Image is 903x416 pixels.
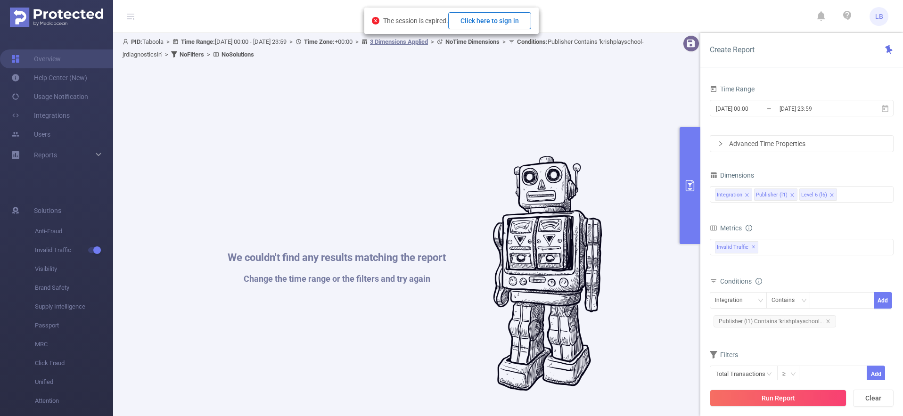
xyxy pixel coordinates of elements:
i: icon: close [829,193,834,198]
i: icon: user [123,39,131,45]
button: Run Report [710,390,846,407]
span: Attention [35,392,113,410]
b: No Solutions [222,51,254,58]
button: Click here to sign in [448,12,531,29]
b: Time Range: [181,38,215,45]
span: Unified [35,373,113,392]
span: Visibility [35,260,113,278]
img: # [493,156,602,392]
i: icon: down [758,298,763,304]
img: Protected Media [10,8,103,27]
span: > [428,38,437,45]
span: ✕ [752,242,755,253]
a: Reports [34,146,57,164]
span: Conditions [720,277,762,285]
div: Integration [715,293,749,308]
div: Integration [717,189,742,201]
li: Integration [715,188,752,201]
button: Add [874,292,892,309]
div: Contains [772,293,801,308]
h1: Change the time range or the filters and try again [228,275,446,283]
span: Brand Safety [35,278,113,297]
h1: We couldn't find any results matching the report [228,253,446,263]
span: Click Fraud [35,354,113,373]
i: icon: right [718,141,723,147]
i: icon: close [745,193,749,198]
u: 3 Dimensions Applied [370,38,428,45]
button: Clear [853,390,894,407]
b: No Time Dimensions [445,38,500,45]
i: icon: close [826,319,830,324]
i: icon: info-circle [755,278,762,285]
span: > [353,38,361,45]
span: Taboola [DATE] 00:00 - [DATE] 23:59 +00:00 [123,38,644,58]
a: Help Center (New) [11,68,87,87]
input: Start date [715,102,791,115]
span: MRC [35,335,113,354]
li: Level 6 (l6) [799,188,837,201]
span: > [500,38,509,45]
span: Supply Intelligence [35,297,113,316]
span: Reports [34,151,57,159]
a: Users [11,125,50,144]
span: Invalid Traffic [715,241,758,253]
span: > [164,38,172,45]
i: icon: close [790,193,795,198]
b: PID: [131,38,142,45]
div: ≥ [782,366,792,382]
span: Publisher (l1) Contains 'krishplayschool... [714,315,836,327]
div: icon: rightAdvanced Time Properties [710,136,893,152]
span: > [204,51,213,58]
button: Add [867,366,885,382]
span: Invalid Traffic [35,241,113,260]
span: Create Report [710,45,755,54]
span: Solutions [34,201,61,220]
span: LB [875,7,883,26]
input: End date [779,102,855,115]
span: The session is expired. [383,17,531,24]
b: Time Zone: [304,38,335,45]
a: Integrations [11,106,70,125]
i: icon: info-circle [746,225,752,231]
b: Conditions : [517,38,548,45]
i: icon: close-circle [372,17,379,24]
div: Level 6 (l6) [801,189,827,201]
i: icon: down [801,298,807,304]
a: Usage Notification [11,87,88,106]
span: Filters [710,351,738,359]
span: > [287,38,296,45]
span: Anti-Fraud [35,222,113,241]
span: Metrics [710,224,742,232]
span: Dimensions [710,171,754,179]
b: No Filters [180,51,204,58]
a: Overview [11,49,61,68]
span: > [162,51,171,58]
div: Publisher (l1) [756,189,788,201]
i: icon: down [790,371,796,378]
li: Publisher (l1) [754,188,797,201]
span: Time Range [710,85,755,93]
span: Passport [35,316,113,335]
